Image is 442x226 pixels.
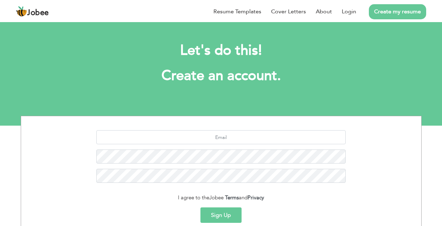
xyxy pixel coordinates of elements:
a: Terms [225,194,239,201]
img: jobee.io [16,6,27,17]
button: Sign Up [200,207,242,223]
a: Login [342,7,356,16]
h1: Create an account. [31,67,411,85]
span: Jobee [209,194,224,201]
input: Email [96,130,346,144]
a: Resume Templates [213,7,261,16]
div: I agree to the and [26,194,416,202]
a: Jobee [16,6,49,17]
span: Jobee [27,9,49,17]
a: Cover Letters [271,7,306,16]
a: Privacy [248,194,264,201]
a: About [316,7,332,16]
a: Create my resume [369,4,426,19]
h2: Let's do this! [31,41,411,60]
